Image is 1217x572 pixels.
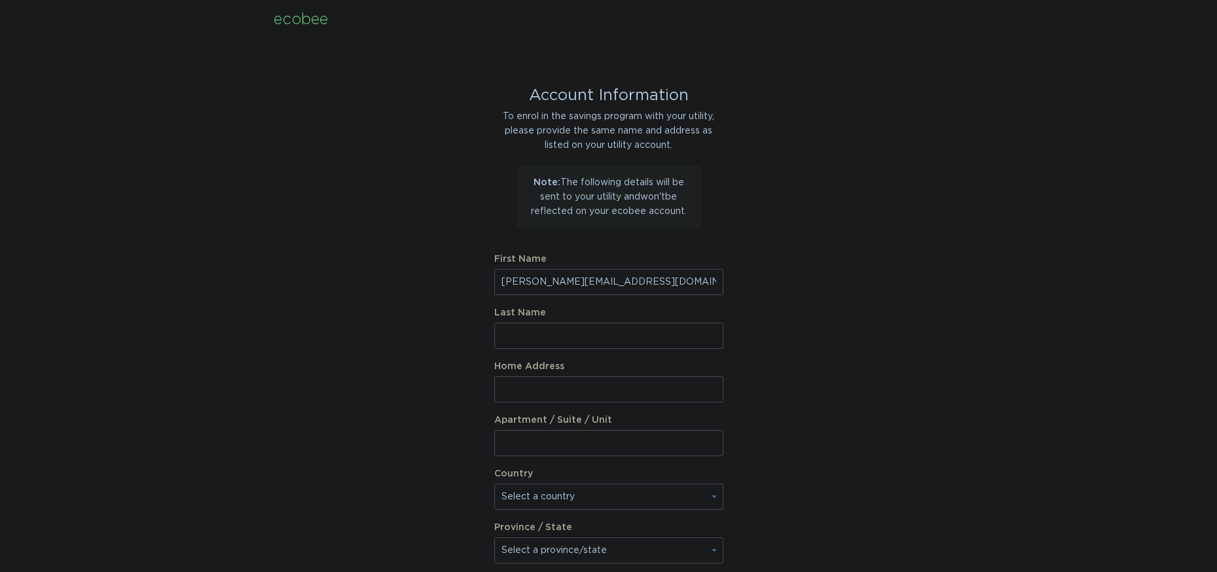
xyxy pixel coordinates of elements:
[494,523,572,532] label: Province / State
[527,175,691,219] p: The following details will be sent to your utility and won't be reflected on your ecobee account.
[494,362,723,371] label: Home Address
[494,308,723,317] label: Last Name
[494,88,723,103] div: Account Information
[494,416,723,425] label: Apartment / Suite / Unit
[494,109,723,152] div: To enrol in the savings program with your utility, please provide the same name and address as li...
[274,12,328,27] div: ecobee
[534,178,560,187] strong: Note:
[494,255,723,264] label: First Name
[494,469,533,478] label: Country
